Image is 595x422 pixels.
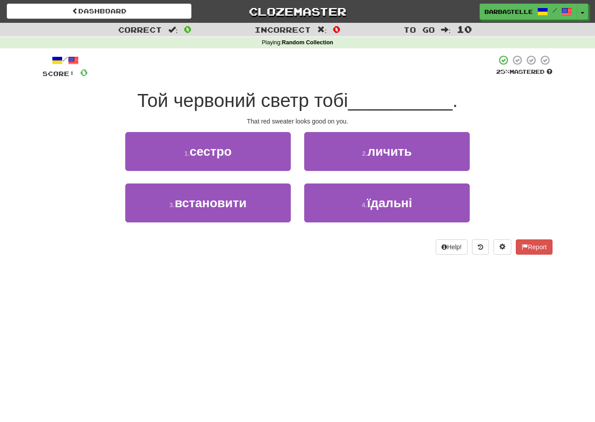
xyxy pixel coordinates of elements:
[516,239,552,255] button: Report
[304,132,470,171] button: 2.личить
[436,239,467,255] button: Help!
[190,145,232,158] span: сестро
[348,90,453,111] span: __________
[7,4,191,19] a: Dashboard
[552,7,557,13] span: /
[472,239,489,255] button: Round history (alt+y)
[452,90,458,111] span: .
[441,26,451,34] span: :
[362,201,367,209] small: 4 .
[367,196,412,210] span: їдальні
[404,25,435,34] span: To go
[118,25,162,34] span: Correct
[184,150,190,157] small: 1 .
[137,90,348,111] span: Той червоний светр тобі
[42,55,88,66] div: /
[282,39,333,46] strong: Random Collection
[457,24,472,34] span: 10
[480,4,577,20] a: Barbastelle /
[367,145,412,158] span: личить
[42,117,552,126] div: That red sweater looks good on you.
[304,183,470,222] button: 4.їдальні
[125,132,291,171] button: 1.сестро
[80,67,88,78] span: 0
[205,4,390,19] a: Clozemaster
[333,24,340,34] span: 0
[174,196,246,210] span: встановити
[168,26,178,34] span: :
[184,24,191,34] span: 0
[255,25,311,34] span: Incorrect
[317,26,327,34] span: :
[496,68,510,75] span: 25 %
[496,68,552,76] div: Mastered
[484,8,533,16] span: Barbastelle
[125,183,291,222] button: 3.встановити
[362,150,367,157] small: 2 .
[42,70,75,77] span: Score:
[170,201,175,209] small: 3 .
